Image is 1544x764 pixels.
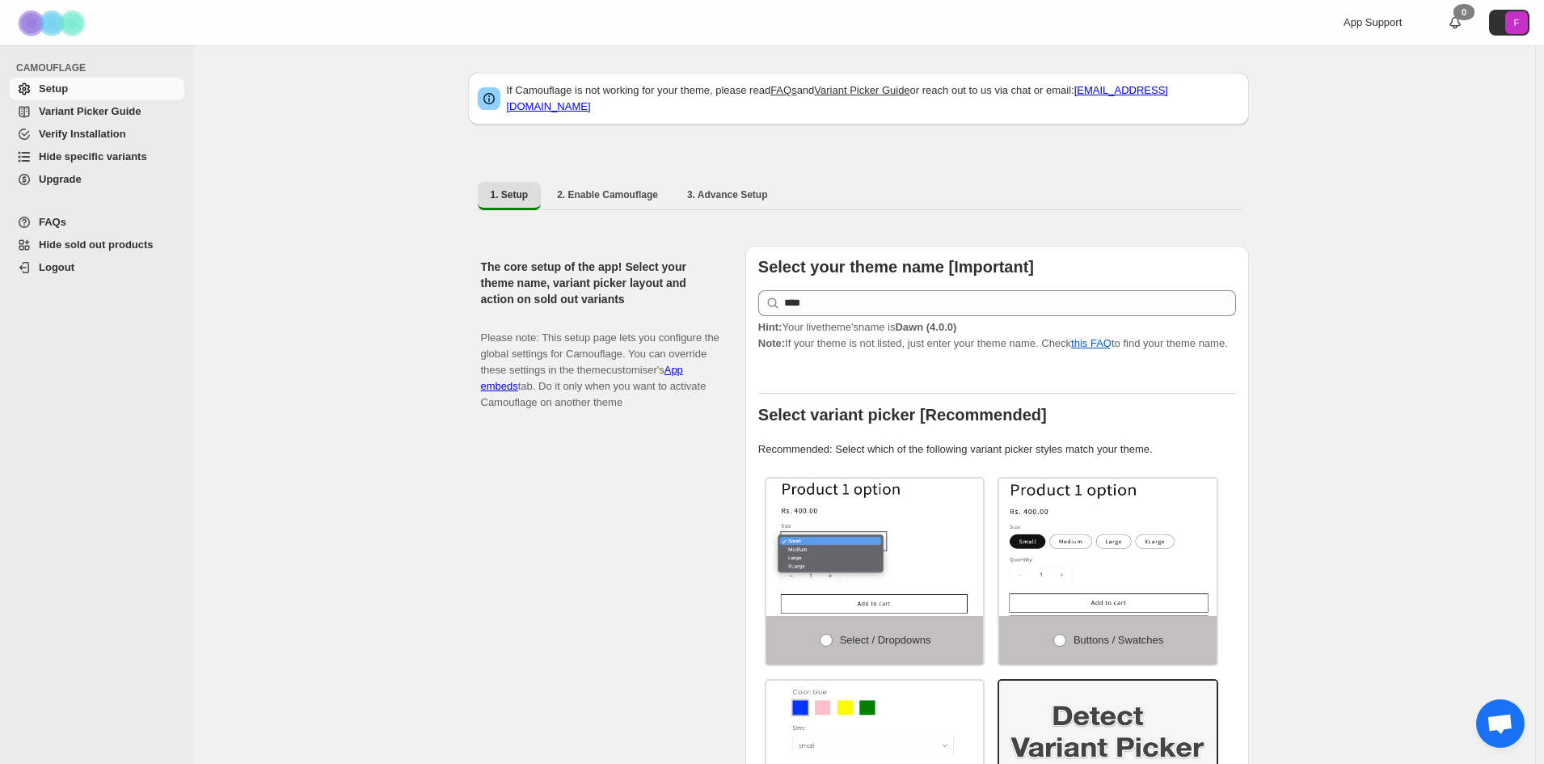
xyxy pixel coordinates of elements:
span: Verify Installation [39,128,126,140]
p: If your theme is not listed, just enter your theme name. Check to find your theme name. [758,319,1236,352]
span: Hide sold out products [39,238,154,251]
a: Logout [10,256,184,279]
span: Upgrade [39,173,82,185]
span: App Support [1344,16,1402,28]
span: Select / Dropdowns [840,634,931,646]
a: Variant Picker Guide [10,100,184,123]
span: Avatar with initials F [1505,11,1528,34]
span: Your live theme's name is [758,321,957,333]
a: Upgrade [10,168,184,191]
span: 3. Advance Setup [687,188,768,201]
div: 0 [1453,4,1474,20]
span: Logout [39,261,74,273]
span: Buttons / Swatches [1074,634,1163,646]
span: Hide specific variants [39,150,147,163]
a: Verify Installation [10,123,184,146]
span: CAMOUFLAGE [16,61,186,74]
a: Setup [10,78,184,100]
b: Select your theme name [Important] [758,258,1034,276]
img: Select / Dropdowns [766,479,984,616]
a: Hide sold out products [10,234,184,256]
span: FAQs [39,216,66,228]
span: 2. Enable Camouflage [557,188,658,201]
text: F [1514,18,1520,27]
p: Recommended: Select which of the following variant picker styles match your theme. [758,441,1236,458]
a: FAQs [770,84,797,96]
img: Buttons / Swatches [999,479,1217,616]
a: this FAQ [1071,337,1112,349]
button: Avatar with initials F [1489,10,1529,36]
a: FAQs [10,211,184,234]
span: 1. Setup [491,188,529,201]
strong: Note: [758,337,785,349]
a: Hide specific variants [10,146,184,168]
a: Variant Picker Guide [814,84,909,96]
strong: Hint: [758,321,783,333]
strong: Dawn (4.0.0) [895,321,956,333]
b: Select variant picker [Recommended] [758,406,1047,424]
h2: The core setup of the app! Select your theme name, variant picker layout and action on sold out v... [481,259,719,307]
img: Camouflage [13,1,94,45]
p: Please note: This setup page lets you configure the global settings for Camouflage. You can overr... [481,314,719,411]
a: 0 [1447,15,1463,31]
a: 开放式聊天 [1476,699,1525,748]
span: Variant Picker Guide [39,105,141,117]
p: If Camouflage is not working for your theme, please read and or reach out to us via chat or email: [507,82,1239,115]
span: Setup [39,82,68,95]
